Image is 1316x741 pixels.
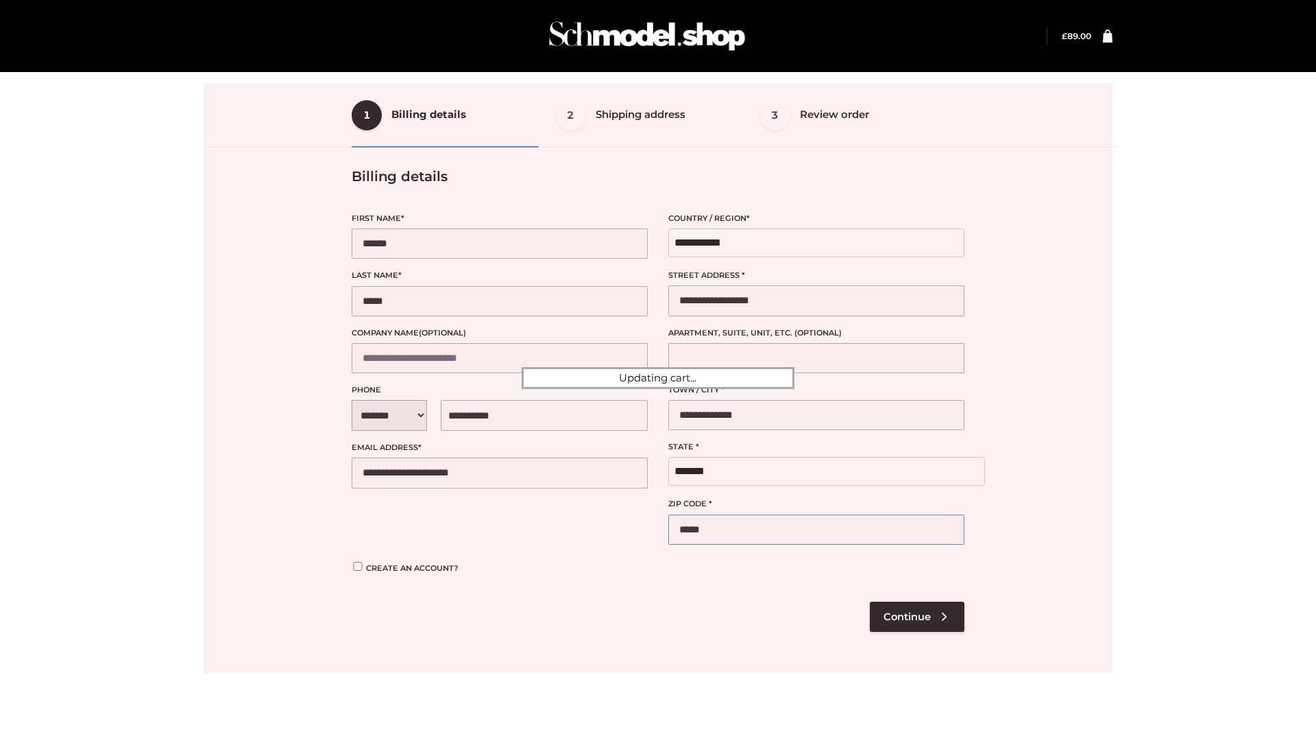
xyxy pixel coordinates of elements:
a: £89.00 [1062,31,1091,41]
span: £ [1062,31,1067,41]
bdi: 89.00 [1062,31,1091,41]
img: Schmodel Admin 964 [544,9,750,63]
div: Updating cart... [522,367,794,389]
